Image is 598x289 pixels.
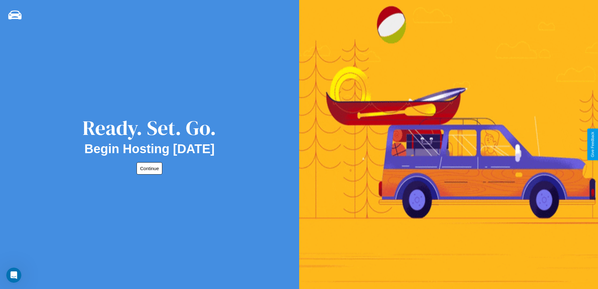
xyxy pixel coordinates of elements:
button: Continue [137,162,162,175]
iframe: Intercom live chat [6,268,21,283]
div: Ready. Set. Go. [83,114,216,142]
div: Give Feedback [590,132,595,157]
h2: Begin Hosting [DATE] [84,142,215,156]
